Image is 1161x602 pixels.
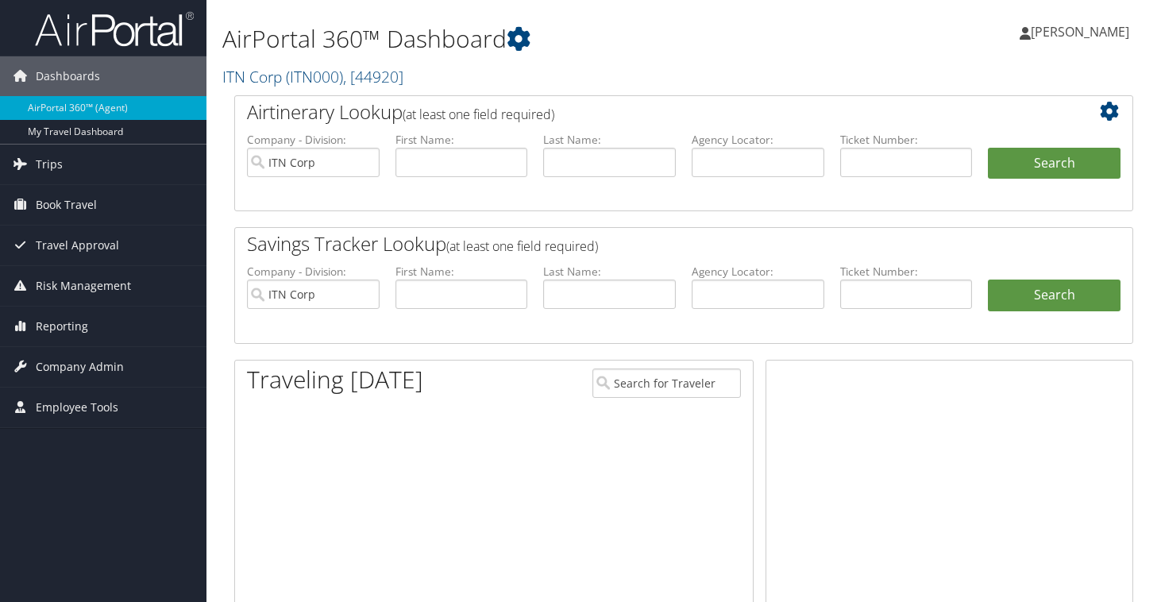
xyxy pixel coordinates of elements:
h2: Savings Tracker Lookup [247,230,1046,257]
input: search accounts [247,280,380,309]
label: First Name: [395,264,528,280]
span: Employee Tools [36,388,118,427]
label: Company - Division: [247,264,380,280]
h1: AirPortal 360™ Dashboard [222,22,838,56]
h2: Airtinerary Lookup [247,98,1046,125]
span: ( ITN000 ) [286,66,343,87]
label: Last Name: [543,264,676,280]
img: airportal-logo.png [35,10,194,48]
h1: Traveling [DATE] [247,363,423,396]
label: Last Name: [543,132,676,148]
button: Search [988,148,1120,179]
span: Risk Management [36,266,131,306]
label: Ticket Number: [840,132,973,148]
span: Company Admin [36,347,124,387]
a: [PERSON_NAME] [1020,8,1145,56]
label: Company - Division: [247,132,380,148]
label: Agency Locator: [692,132,824,148]
a: ITN Corp [222,66,403,87]
span: [PERSON_NAME] [1031,23,1129,41]
span: Trips [36,145,63,184]
span: , [ 44920 ] [343,66,403,87]
span: (at least one field required) [403,106,554,123]
a: Search [988,280,1120,311]
span: Reporting [36,307,88,346]
label: First Name: [395,132,528,148]
label: Ticket Number: [840,264,973,280]
input: Search for Traveler [592,369,741,398]
span: Travel Approval [36,226,119,265]
label: Agency Locator: [692,264,824,280]
span: Dashboards [36,56,100,96]
span: (at least one field required) [446,237,598,255]
span: Book Travel [36,185,97,225]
